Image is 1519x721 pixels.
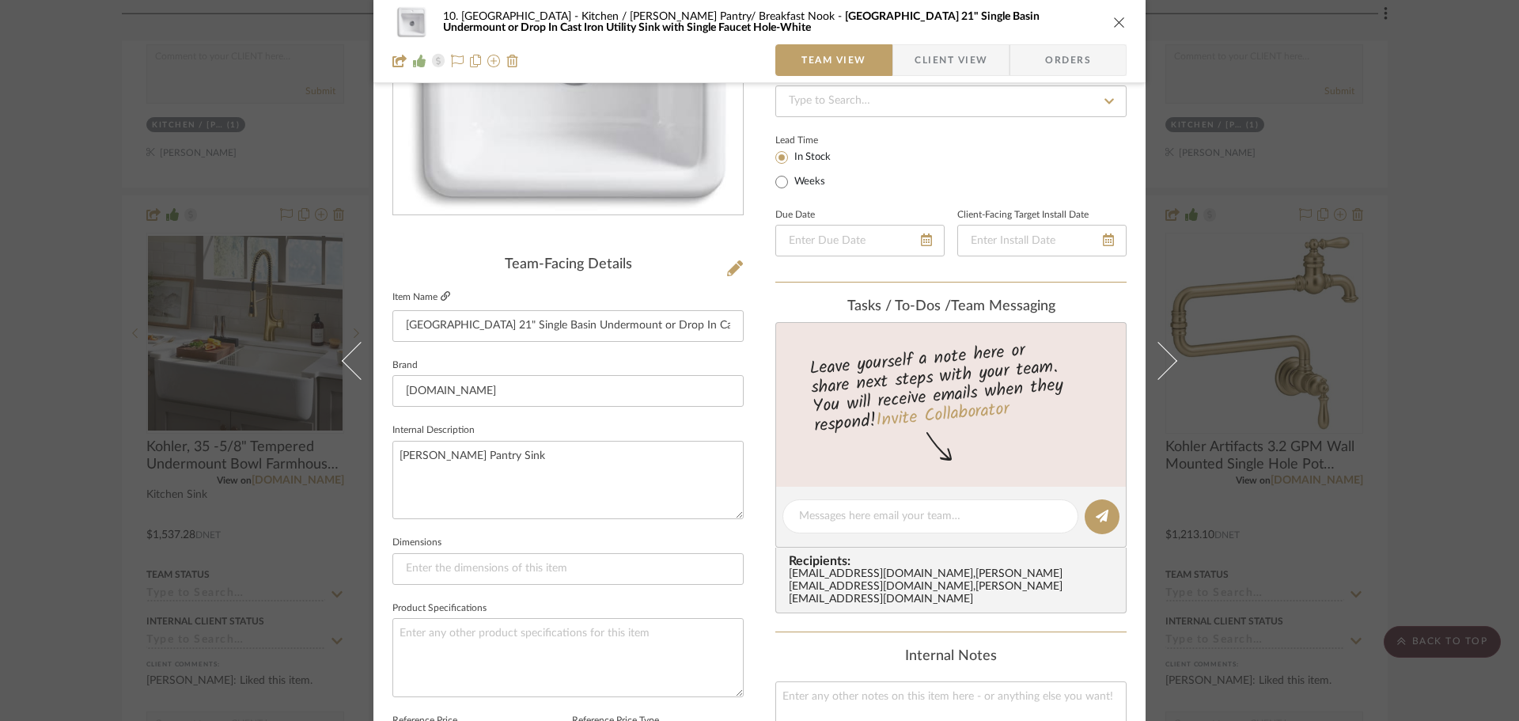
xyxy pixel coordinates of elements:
img: 939f3aa6-df5e-458b-a75f-a6e8a8eedd00_48x40.jpg [392,6,430,38]
span: 10. [GEOGRAPHIC_DATA] [443,11,581,22]
label: Weeks [791,175,825,189]
div: team Messaging [775,298,1127,316]
input: Enter the dimensions of this item [392,553,744,585]
label: Lead Time [775,133,857,147]
input: Enter Due Date [775,225,945,256]
div: Team-Facing Details [392,256,744,274]
img: Remove from project [506,55,519,67]
label: Internal Description [392,427,475,434]
span: Recipients: [789,554,1119,568]
span: Client View [915,44,987,76]
div: [EMAIL_ADDRESS][DOMAIN_NAME] , [PERSON_NAME][EMAIL_ADDRESS][DOMAIN_NAME] , [PERSON_NAME][EMAIL_AD... [789,568,1119,606]
a: Invite Collaborator [875,396,1010,435]
div: Internal Notes [775,648,1127,666]
label: Brand [392,362,418,370]
label: Client-Facing Target Install Date [957,211,1089,219]
label: Due Date [775,211,815,219]
label: In Stock [791,150,831,165]
input: Enter Item Name [392,310,744,342]
mat-radio-group: Select item type [775,147,857,192]
span: Tasks / To-Dos / [847,299,951,313]
button: close [1112,15,1127,29]
span: Orders [1028,44,1108,76]
span: Kitchen / [PERSON_NAME] Pantry/ Breakfast Nook [581,11,845,22]
input: Type to Search… [775,85,1127,117]
input: Enter Install Date [957,225,1127,256]
div: Leave yourself a note here or share next steps with your team. You will receive emails when they ... [774,333,1129,439]
span: [GEOGRAPHIC_DATA] 21" Single Basin Undermount or Drop In Cast Iron Utility Sink with Single Fauce... [443,11,1040,33]
input: Enter Brand [392,375,744,407]
span: Team View [801,44,866,76]
label: Item Name [392,290,450,304]
label: Dimensions [392,539,441,547]
label: Product Specifications [392,605,487,613]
